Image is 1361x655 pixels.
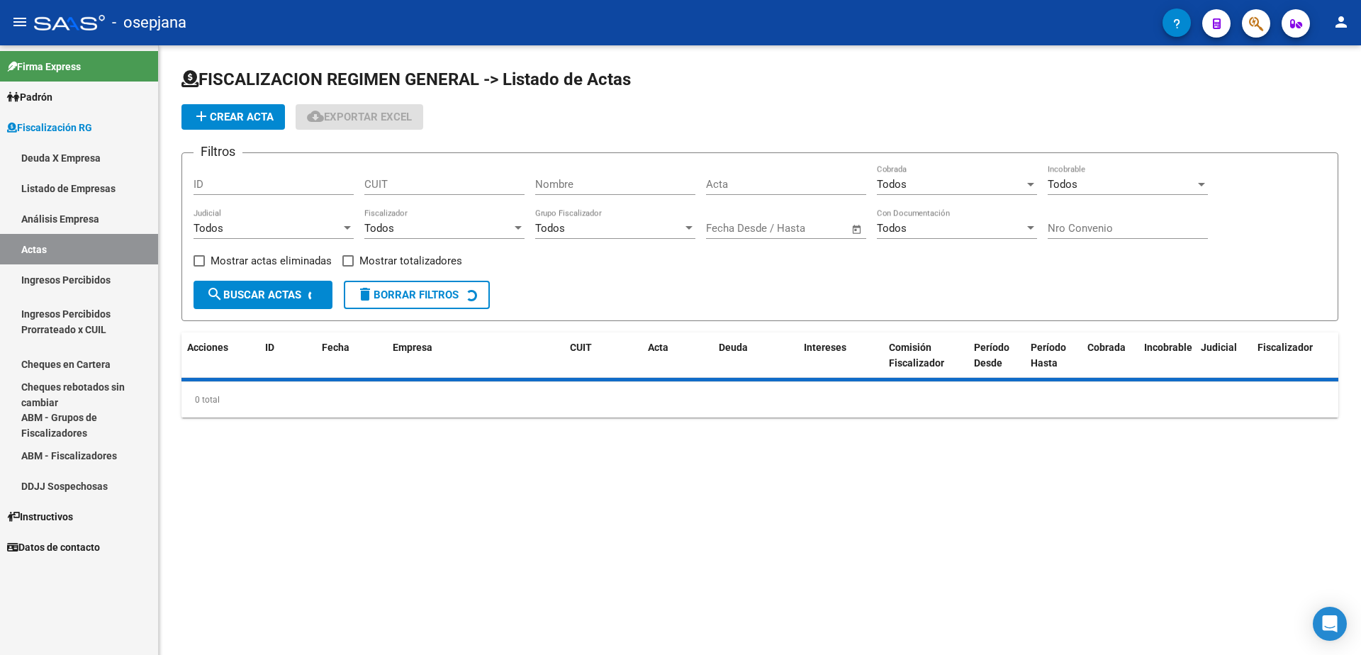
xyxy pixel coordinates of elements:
span: Firma Express [7,59,81,74]
span: Todos [194,222,223,235]
button: Exportar EXCEL [296,104,423,130]
span: ID [265,342,274,353]
span: Acciones [187,342,228,353]
span: Período Hasta [1031,342,1066,369]
datatable-header-cell: Período Desde [968,332,1025,379]
mat-icon: add [193,108,210,125]
input: End date [765,222,834,235]
span: FISCALIZACION REGIMEN GENERAL -> Listado de Actas [181,69,631,89]
datatable-header-cell: Incobrable [1138,332,1195,379]
span: Fecha [322,342,349,353]
span: CUIT [570,342,592,353]
datatable-header-cell: Acciones [181,332,259,379]
span: Todos [364,222,394,235]
span: Fiscalización RG [7,120,92,135]
span: Todos [1048,178,1077,191]
span: Crear Acta [193,111,274,123]
datatable-header-cell: Fiscalizador [1252,332,1358,379]
span: Deuda [719,342,748,353]
mat-icon: search [206,286,223,303]
button: Crear Acta [181,104,285,130]
datatable-header-cell: Acta [642,332,713,379]
span: Buscar Actas [206,289,301,301]
datatable-header-cell: Comisión Fiscalizador [883,332,968,379]
span: Padrón [7,89,52,105]
datatable-header-cell: ID [259,332,316,379]
datatable-header-cell: Judicial [1195,332,1252,379]
span: Fiscalizador [1258,342,1313,353]
span: Todos [535,222,565,235]
mat-icon: person [1333,13,1350,30]
datatable-header-cell: Cobrada [1082,332,1138,379]
button: Open calendar [849,221,866,237]
span: Judicial [1201,342,1237,353]
span: Exportar EXCEL [307,111,412,123]
button: Buscar Actas [194,281,332,309]
datatable-header-cell: Fecha [316,332,387,379]
datatable-header-cell: Intereses [798,332,883,379]
span: Borrar Filtros [357,289,459,301]
mat-icon: cloud_download [307,108,324,125]
datatable-header-cell: CUIT [564,332,642,379]
span: - osepjana [112,7,186,38]
datatable-header-cell: Empresa [387,332,564,379]
span: Todos [877,222,907,235]
span: Datos de contacto [7,539,100,555]
span: Todos [877,178,907,191]
span: Comisión Fiscalizador [889,342,944,369]
datatable-header-cell: Deuda [713,332,798,379]
span: Cobrada [1087,342,1126,353]
span: Acta [648,342,668,353]
span: Intereses [804,342,846,353]
button: Borrar Filtros [344,281,490,309]
div: Open Intercom Messenger [1313,607,1347,641]
span: Mostrar actas eliminadas [211,252,332,269]
input: Start date [706,222,752,235]
mat-icon: delete [357,286,374,303]
span: Mostrar totalizadores [359,252,462,269]
span: Período Desde [974,342,1009,369]
span: Empresa [393,342,432,353]
mat-icon: menu [11,13,28,30]
span: Instructivos [7,509,73,525]
div: 0 total [181,382,1338,418]
span: Incobrable [1144,342,1192,353]
h3: Filtros [194,142,242,162]
datatable-header-cell: Período Hasta [1025,332,1082,379]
